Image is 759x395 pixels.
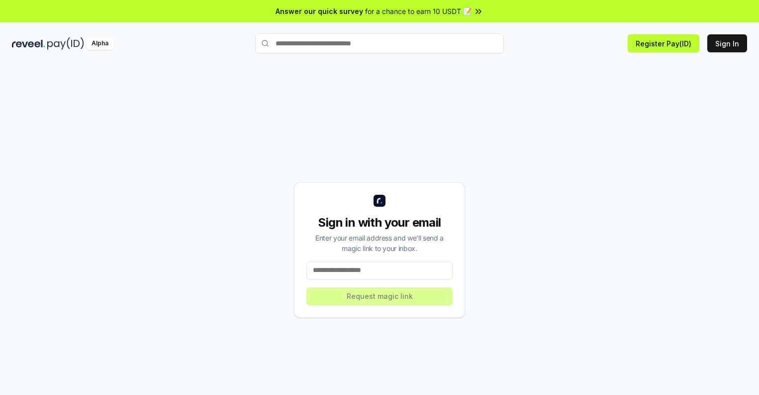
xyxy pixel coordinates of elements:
span: for a chance to earn 10 USDT 📝 [365,6,472,16]
div: Alpha [86,37,114,50]
div: Sign in with your email [306,215,453,231]
div: Enter your email address and we’ll send a magic link to your inbox. [306,233,453,254]
img: reveel_dark [12,37,45,50]
img: logo_small [374,195,385,207]
button: Register Pay(ID) [628,34,699,52]
button: Sign In [707,34,747,52]
img: pay_id [47,37,84,50]
span: Answer our quick survey [276,6,363,16]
